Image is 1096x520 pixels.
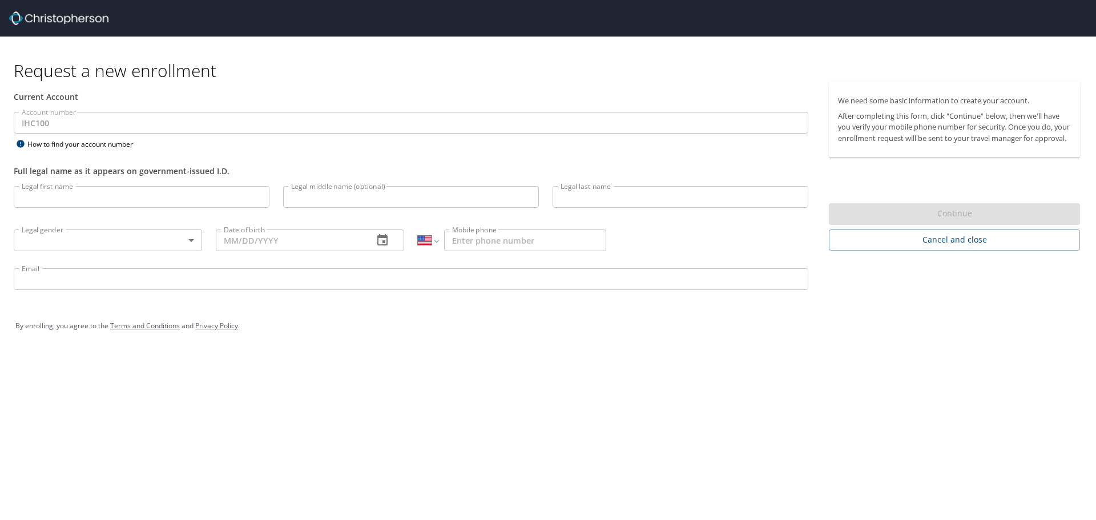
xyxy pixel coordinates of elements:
[444,229,606,251] input: Enter phone number
[14,137,156,151] div: How to find your account number
[829,229,1080,251] button: Cancel and close
[14,229,202,251] div: ​
[838,95,1071,106] p: We need some basic information to create your account.
[838,111,1071,144] p: After completing this form, click "Continue" below, then we'll have you verify your mobile phone ...
[15,312,1081,340] div: By enrolling, you agree to the and .
[14,59,1089,82] h1: Request a new enrollment
[14,91,808,103] div: Current Account
[14,165,808,177] div: Full legal name as it appears on government-issued I.D.
[9,11,108,25] img: cbt logo
[216,229,364,251] input: MM/DD/YYYY
[195,321,238,330] a: Privacy Policy
[110,321,180,330] a: Terms and Conditions
[838,233,1071,247] span: Cancel and close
